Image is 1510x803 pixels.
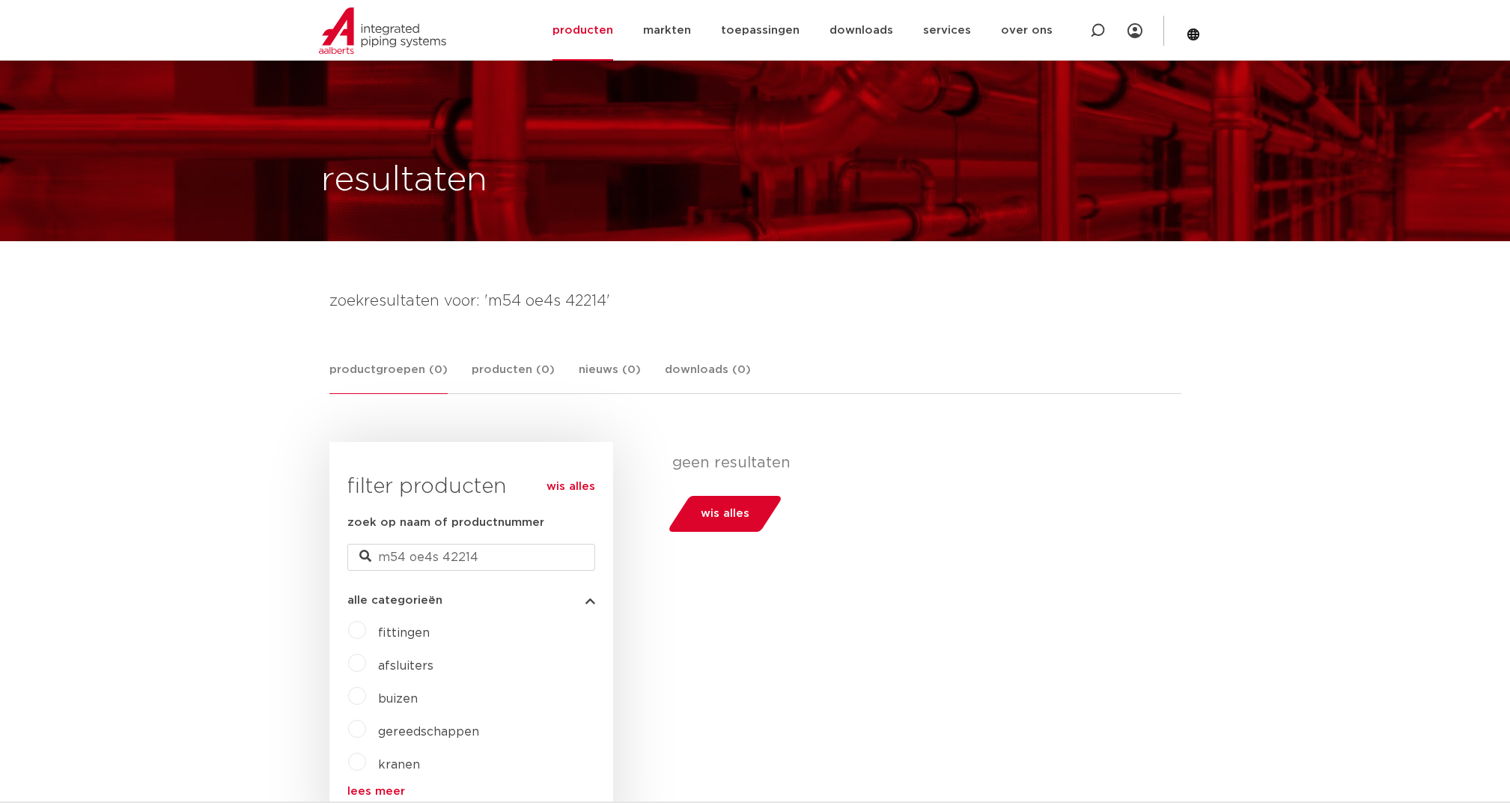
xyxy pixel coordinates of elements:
[672,454,1170,472] p: geen resultaten
[579,361,641,393] a: nieuws (0)
[347,544,595,571] input: zoeken
[378,759,420,771] a: kranen
[378,726,479,738] a: gereedschappen
[321,157,487,204] h1: resultaten
[347,514,544,532] label: zoek op naam of productnummer
[347,595,595,606] button: alle categorieën
[701,502,749,526] span: wis alles
[378,660,433,672] a: afsluiters
[378,627,430,639] a: fittingen
[347,595,442,606] span: alle categorieën
[378,693,418,705] a: buizen
[547,478,595,496] a: wis alles
[665,361,751,393] a: downloads (0)
[329,361,448,394] a: productgroepen (0)
[472,361,555,393] a: producten (0)
[347,786,595,797] a: lees meer
[347,472,595,502] h3: filter producten
[329,289,1181,313] h4: zoekresultaten voor: 'm54 oe4s 42214'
